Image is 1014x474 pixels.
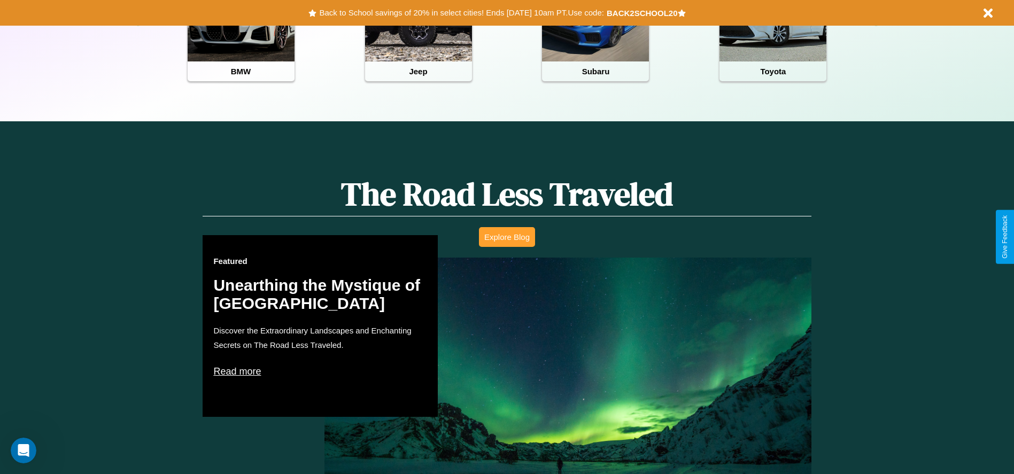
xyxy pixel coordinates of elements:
div: Give Feedback [1001,215,1009,259]
b: BACK2SCHOOL20 [607,9,678,18]
button: Explore Blog [479,227,535,247]
h4: Toyota [719,61,826,81]
h1: The Road Less Traveled [203,172,811,216]
p: Discover the Extraordinary Landscapes and Enchanting Secrets on The Road Less Traveled. [213,323,427,352]
h3: Featured [213,257,427,266]
h4: BMW [188,61,295,81]
iframe: Intercom live chat [11,438,36,463]
button: Back to School savings of 20% in select cities! Ends [DATE] 10am PT.Use code: [316,5,606,20]
h2: Unearthing the Mystique of [GEOGRAPHIC_DATA] [213,276,427,313]
p: Read more [213,363,427,380]
h4: Subaru [542,61,649,81]
h4: Jeep [365,61,472,81]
